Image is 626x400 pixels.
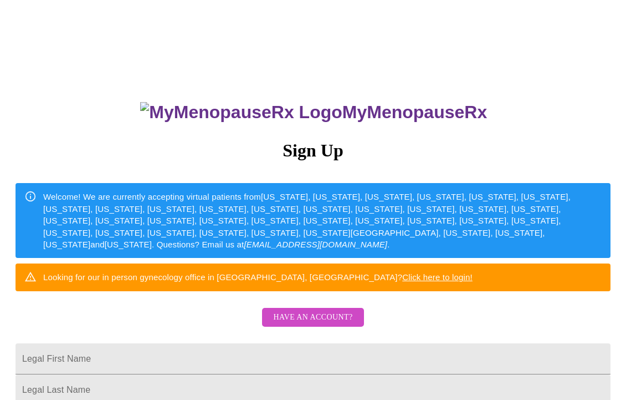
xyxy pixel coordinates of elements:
div: Looking for our in person gynecology office in [GEOGRAPHIC_DATA], [GEOGRAPHIC_DATA]? [43,267,473,287]
button: Have an account? [262,308,363,327]
h3: MyMenopauseRx [17,102,611,123]
span: Have an account? [273,311,352,325]
em: [EMAIL_ADDRESS][DOMAIN_NAME] [244,240,387,249]
a: Click here to login! [402,272,473,282]
a: Have an account? [259,320,366,330]
h3: Sign Up [16,140,610,161]
img: MyMenopauseRx Logo [140,102,342,123]
div: Welcome! We are currently accepting virtual patients from [US_STATE], [US_STATE], [US_STATE], [US... [43,186,602,255]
